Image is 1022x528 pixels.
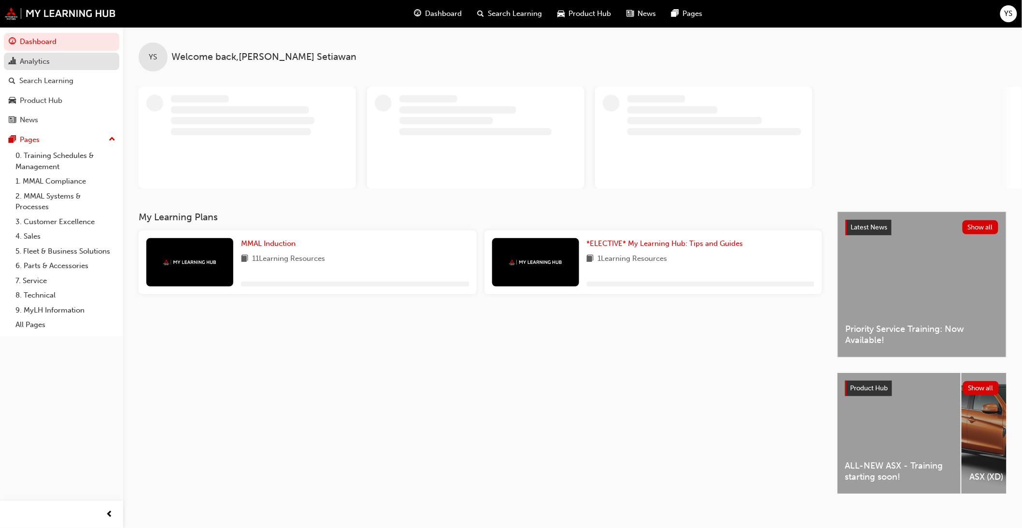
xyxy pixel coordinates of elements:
[851,223,888,231] span: Latest News
[106,509,114,521] span: prev-icon
[406,4,469,24] a: guage-iconDashboard
[851,384,888,392] span: Product Hub
[5,7,116,20] img: mmal
[557,8,565,20] span: car-icon
[12,214,119,229] a: 3. Customer Excellence
[837,212,1007,357] a: Latest NewsShow allPriority Service Training: Now Available!
[638,8,656,19] span: News
[1000,5,1017,22] button: YS
[4,131,119,149] button: Pages
[9,57,16,66] span: chart-icon
[163,259,216,266] img: mmal
[12,317,119,332] a: All Pages
[846,324,998,345] span: Priority Service Training: Now Available!
[241,253,248,265] span: book-icon
[664,4,710,24] a: pages-iconPages
[20,95,62,106] div: Product Hub
[837,373,961,494] a: ALL-NEW ASX - Training starting soon!
[12,244,119,259] a: 5. Fleet & Business Solutions
[20,134,40,145] div: Pages
[477,8,484,20] span: search-icon
[9,38,16,46] span: guage-icon
[20,114,38,126] div: News
[12,148,119,174] a: 0. Training Schedules & Management
[963,220,999,234] button: Show all
[9,136,16,144] span: pages-icon
[252,253,325,265] span: 11 Learning Resources
[109,133,115,146] span: up-icon
[550,4,619,24] a: car-iconProduct Hub
[568,8,611,19] span: Product Hub
[9,77,15,86] span: search-icon
[9,97,16,105] span: car-icon
[4,33,119,51] a: Dashboard
[4,92,119,110] a: Product Hub
[20,56,50,67] div: Analytics
[9,116,16,125] span: news-icon
[4,72,119,90] a: Search Learning
[845,460,953,482] span: ALL-NEW ASX - Training starting soon!
[12,303,119,318] a: 9. MyLH Information
[12,229,119,244] a: 4. Sales
[241,238,299,249] a: MMAL Induction
[4,53,119,71] a: Analytics
[171,52,356,63] span: Welcome back , [PERSON_NAME] Setiawan
[587,253,594,265] span: book-icon
[12,174,119,189] a: 1. MMAL Compliance
[1005,8,1013,19] span: YS
[139,212,822,223] h3: My Learning Plans
[469,4,550,24] a: search-iconSearch Learning
[12,258,119,273] a: 6. Parts & Accessories
[12,189,119,214] a: 2. MMAL Systems & Processes
[488,8,542,19] span: Search Learning
[414,8,421,20] span: guage-icon
[4,31,119,131] button: DashboardAnalyticsSearch LearningProduct HubNews
[4,111,119,129] a: News
[12,273,119,288] a: 7. Service
[671,8,679,20] span: pages-icon
[509,259,562,266] img: mmal
[149,52,157,63] span: YS
[12,288,119,303] a: 8. Technical
[425,8,462,19] span: Dashboard
[587,239,743,248] span: *ELECTIVE* My Learning Hub: Tips and Guides
[846,220,998,235] a: Latest NewsShow all
[682,8,702,19] span: Pages
[845,381,999,396] a: Product HubShow all
[963,381,999,395] button: Show all
[241,239,296,248] span: MMAL Induction
[587,238,747,249] a: *ELECTIVE* My Learning Hub: Tips and Guides
[598,253,667,265] span: 1 Learning Resources
[626,8,634,20] span: news-icon
[619,4,664,24] a: news-iconNews
[19,75,73,86] div: Search Learning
